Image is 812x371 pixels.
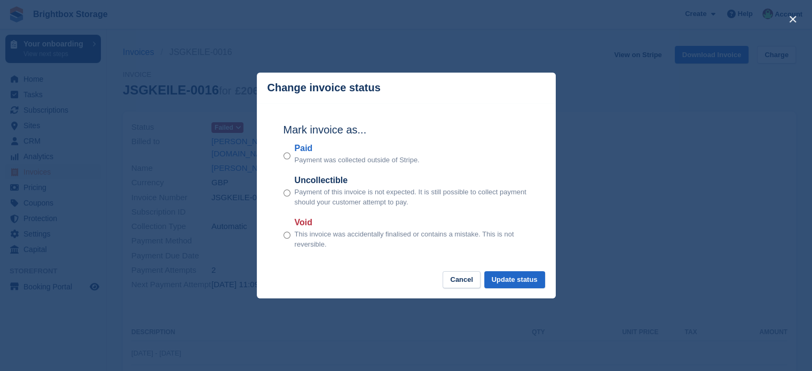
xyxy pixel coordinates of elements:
[295,142,420,155] label: Paid
[295,216,529,229] label: Void
[267,82,381,94] p: Change invoice status
[484,271,545,289] button: Update status
[784,11,801,28] button: close
[295,229,529,250] p: This invoice was accidentally finalised or contains a mistake. This is not reversible.
[443,271,480,289] button: Cancel
[295,155,420,165] p: Payment was collected outside of Stripe.
[295,174,529,187] label: Uncollectible
[283,122,529,138] h2: Mark invoice as...
[295,187,529,208] p: Payment of this invoice is not expected. It is still possible to collect payment should your cust...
